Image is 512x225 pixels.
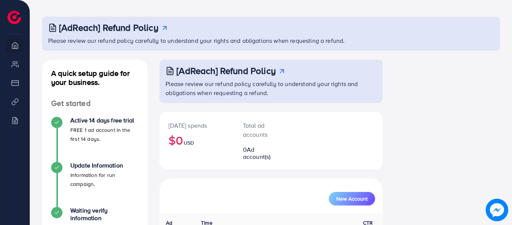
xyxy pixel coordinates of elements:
[176,65,276,76] h3: [AdReach] Refund Policy
[166,79,378,97] p: Please review our refund policy carefully to understand your rights and obligations when requesti...
[329,192,375,205] button: New Account
[336,196,368,201] span: New Account
[48,36,495,45] p: Please review our refund policy carefully to understand your rights and obligations when requesti...
[70,125,138,143] p: FREE 1 ad account in the first 14 days.
[42,69,147,87] h4: A quick setup guide for your business.
[243,146,281,160] h2: 0
[70,171,138,189] p: Information for run campaign.
[42,117,147,162] li: Active 14 days free trial
[70,117,138,124] h4: Active 14 days free trial
[8,11,21,24] img: logo
[486,199,508,221] img: image
[184,139,194,146] span: USD
[169,133,225,147] h2: $0
[70,207,138,221] h4: Waiting verify information
[243,121,281,139] p: Total ad accounts
[70,162,138,169] h4: Update Information
[59,22,158,33] h3: [AdReach] Refund Policy
[42,99,147,108] h4: Get started
[169,121,225,130] p: [DATE] spends
[42,162,147,207] li: Update Information
[243,145,271,161] span: Ad account(s)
